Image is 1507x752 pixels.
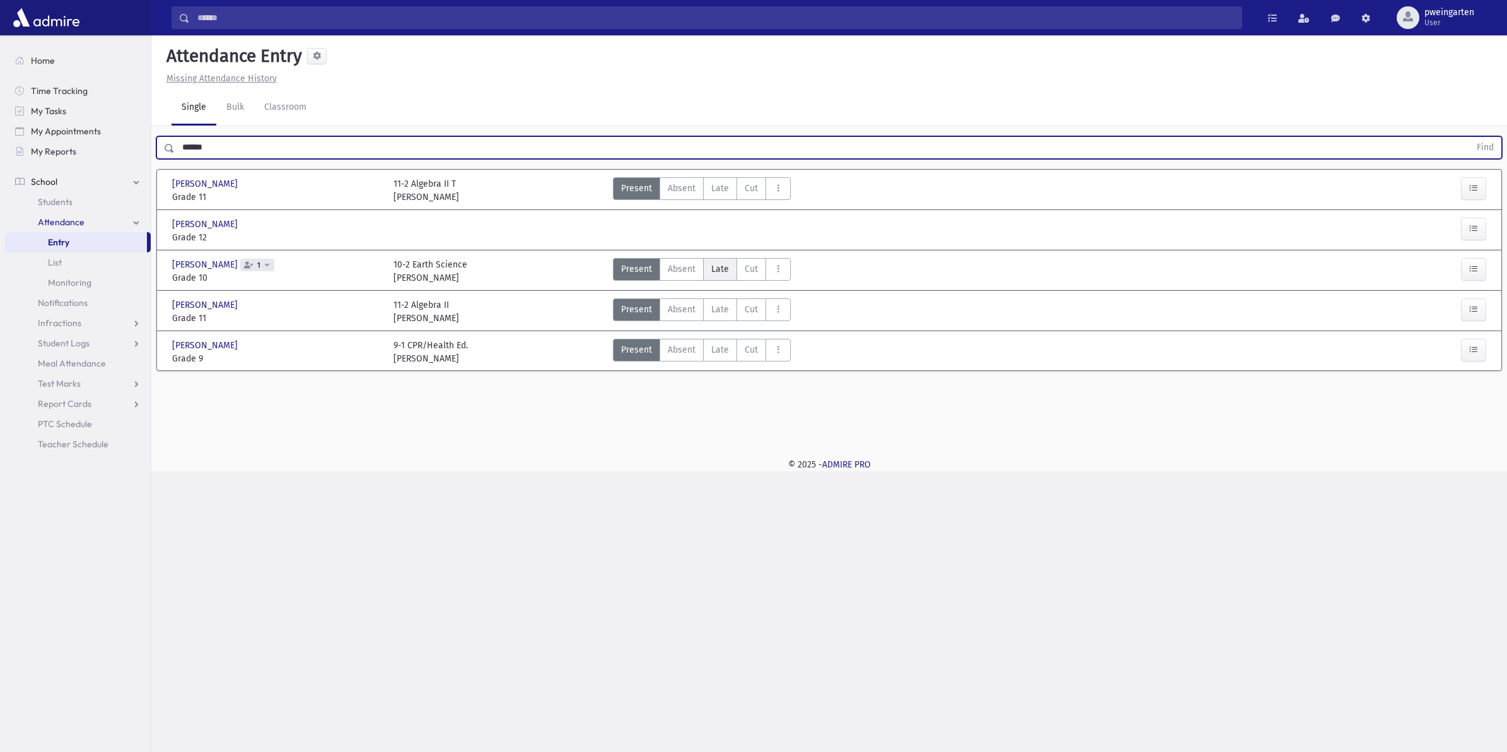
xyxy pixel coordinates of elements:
[5,273,151,293] a: Monitoring
[38,297,88,308] span: Notifications
[1424,8,1474,18] span: pweingarten
[172,458,1487,471] div: © 2025 -
[172,258,240,271] span: [PERSON_NAME]
[31,146,76,157] span: My Reports
[5,333,151,353] a: Student Logs
[5,121,151,141] a: My Appointments
[172,218,240,231] span: [PERSON_NAME]
[172,298,240,312] span: [PERSON_NAME]
[172,352,381,365] span: Grade 9
[5,434,151,454] a: Teacher Schedule
[38,338,90,349] span: Student Logs
[668,343,695,356] span: Absent
[613,177,791,204] div: AttTypes
[172,312,381,325] span: Grade 11
[711,343,729,356] span: Late
[172,271,381,285] span: Grade 10
[38,398,91,409] span: Report Cards
[190,6,1242,29] input: Search
[5,172,151,192] a: School
[745,343,758,356] span: Cut
[172,231,381,244] span: Grade 12
[5,50,151,71] a: Home
[31,55,55,66] span: Home
[216,90,254,126] a: Bulk
[711,182,729,195] span: Late
[1469,137,1501,158] button: Find
[1424,18,1474,28] span: User
[10,5,83,30] img: AdmirePro
[31,176,57,187] span: School
[38,317,81,329] span: Infractions
[621,303,652,316] span: Present
[613,298,791,325] div: AttTypes
[822,459,871,470] a: ADMIRE PRO
[161,73,277,84] a: Missing Attendance History
[745,262,758,276] span: Cut
[5,373,151,394] a: Test Marks
[393,258,467,285] div: 10-2 Earth Science [PERSON_NAME]
[5,192,151,212] a: Students
[668,182,695,195] span: Absent
[668,303,695,316] span: Absent
[5,212,151,232] a: Attendance
[621,343,652,356] span: Present
[31,126,101,137] span: My Appointments
[393,177,459,204] div: 11-2 Algebra II T [PERSON_NAME]
[172,339,240,352] span: [PERSON_NAME]
[254,90,317,126] a: Classroom
[38,438,108,450] span: Teacher Schedule
[711,303,729,316] span: Late
[48,237,69,248] span: Entry
[5,81,151,101] a: Time Tracking
[38,378,81,389] span: Test Marks
[38,216,84,228] span: Attendance
[613,258,791,285] div: AttTypes
[38,358,106,369] span: Meal Attendance
[5,141,151,162] a: My Reports
[393,339,468,365] div: 9-1 CPR/Health Ed. [PERSON_NAME]
[48,257,62,268] span: List
[5,293,151,313] a: Notifications
[172,90,216,126] a: Single
[31,105,66,117] span: My Tasks
[5,101,151,121] a: My Tasks
[5,394,151,414] a: Report Cards
[5,313,151,333] a: Infractions
[38,196,73,208] span: Students
[161,45,302,67] h5: Attendance Entry
[5,232,147,252] a: Entry
[668,262,695,276] span: Absent
[5,414,151,434] a: PTC Schedule
[5,252,151,273] a: List
[172,191,381,204] span: Grade 11
[745,303,758,316] span: Cut
[621,182,652,195] span: Present
[711,262,729,276] span: Late
[31,85,88,97] span: Time Tracking
[48,277,91,288] span: Monitoring
[5,353,151,373] a: Meal Attendance
[255,261,263,269] span: 1
[38,418,92,430] span: PTC Schedule
[613,339,791,365] div: AttTypes
[166,73,277,84] u: Missing Attendance History
[172,177,240,191] span: [PERSON_NAME]
[621,262,652,276] span: Present
[745,182,758,195] span: Cut
[393,298,459,325] div: 11-2 Algebra II [PERSON_NAME]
